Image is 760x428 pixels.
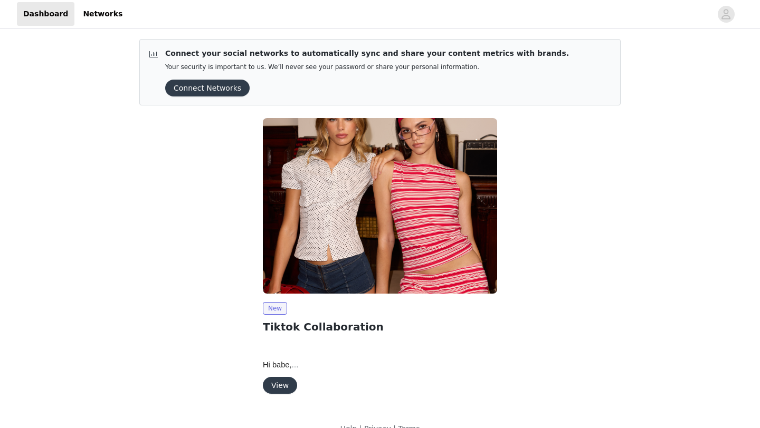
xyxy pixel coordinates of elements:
[263,361,299,369] span: Hi babe,
[165,63,569,71] p: Your security is important to us. We’ll never see your password or share your personal information.
[263,382,297,390] a: View
[165,80,250,96] button: Connect Networks
[263,319,497,335] h2: Tiktok Collaboration
[77,2,129,26] a: Networks
[263,118,497,294] img: Edikted
[165,48,569,59] p: Connect your social networks to automatically sync and share your content metrics with brands.
[17,2,74,26] a: Dashboard
[263,377,297,394] button: View
[263,302,287,315] span: New
[721,6,731,23] div: avatar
